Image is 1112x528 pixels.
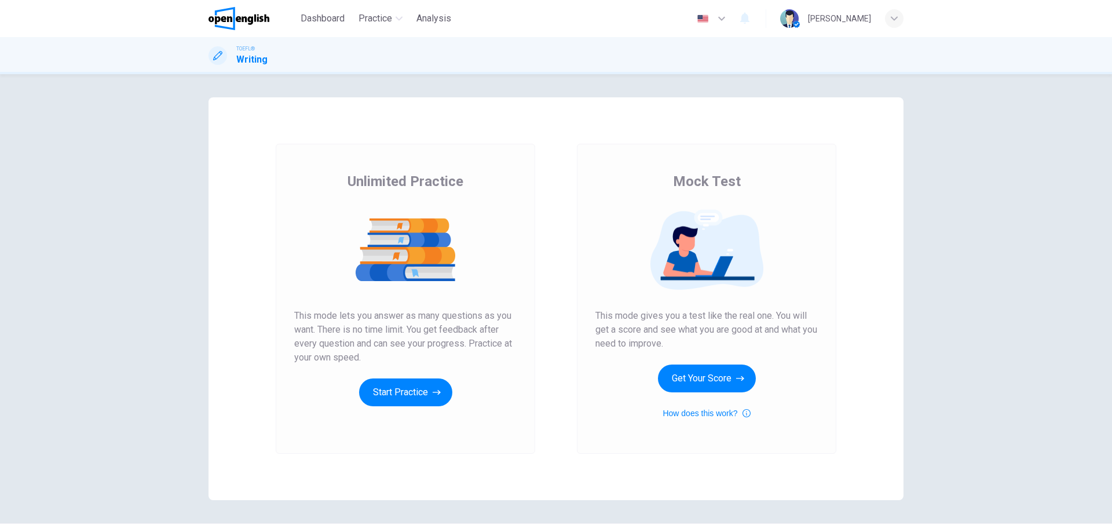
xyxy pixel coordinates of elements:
button: Dashboard [296,8,349,29]
div: [PERSON_NAME] [808,12,871,26]
button: Get Your Score [658,365,756,392]
h1: Writing [236,53,268,67]
span: Unlimited Practice [348,172,463,191]
button: Analysis [412,8,456,29]
img: en [696,14,710,23]
button: How does this work? [663,406,750,420]
span: This mode gives you a test like the real one. You will get a score and see what you are good at a... [595,309,818,351]
button: Practice [354,8,407,29]
span: This mode lets you answer as many questions as you want. There is no time limit. You get feedback... [294,309,517,365]
span: TOEFL® [236,45,255,53]
button: Start Practice [359,378,452,406]
span: Analysis [416,12,451,26]
span: Practice [359,12,392,26]
a: OpenEnglish logo [209,7,296,30]
span: Mock Test [673,172,741,191]
img: OpenEnglish logo [209,7,269,30]
span: Dashboard [301,12,345,26]
img: Profile picture [780,9,799,28]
